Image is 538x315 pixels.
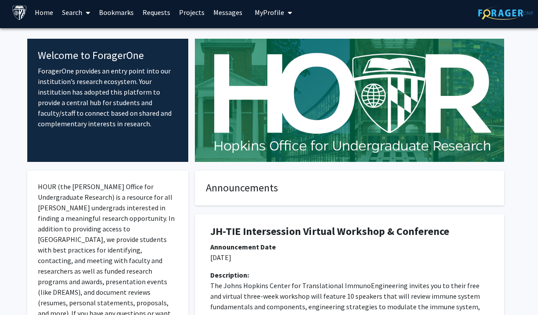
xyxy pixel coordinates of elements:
h1: JH-TIE Intersession Virtual Workshop & Conference [210,225,489,238]
img: ForagerOne Logo [478,6,533,20]
p: ForagerOne provides an entry point into our institution’s research ecosystem. Your institution ha... [38,66,178,129]
div: Description: [210,270,489,280]
img: Cover Image [195,39,504,162]
h4: Welcome to ForagerOne [38,49,178,62]
div: Announcement Date [210,242,489,252]
h4: Announcements [206,182,493,194]
span: My Profile [255,8,284,17]
iframe: Chat [7,275,37,308]
img: Johns Hopkins University Logo [12,5,27,20]
p: [DATE] [210,252,489,263]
